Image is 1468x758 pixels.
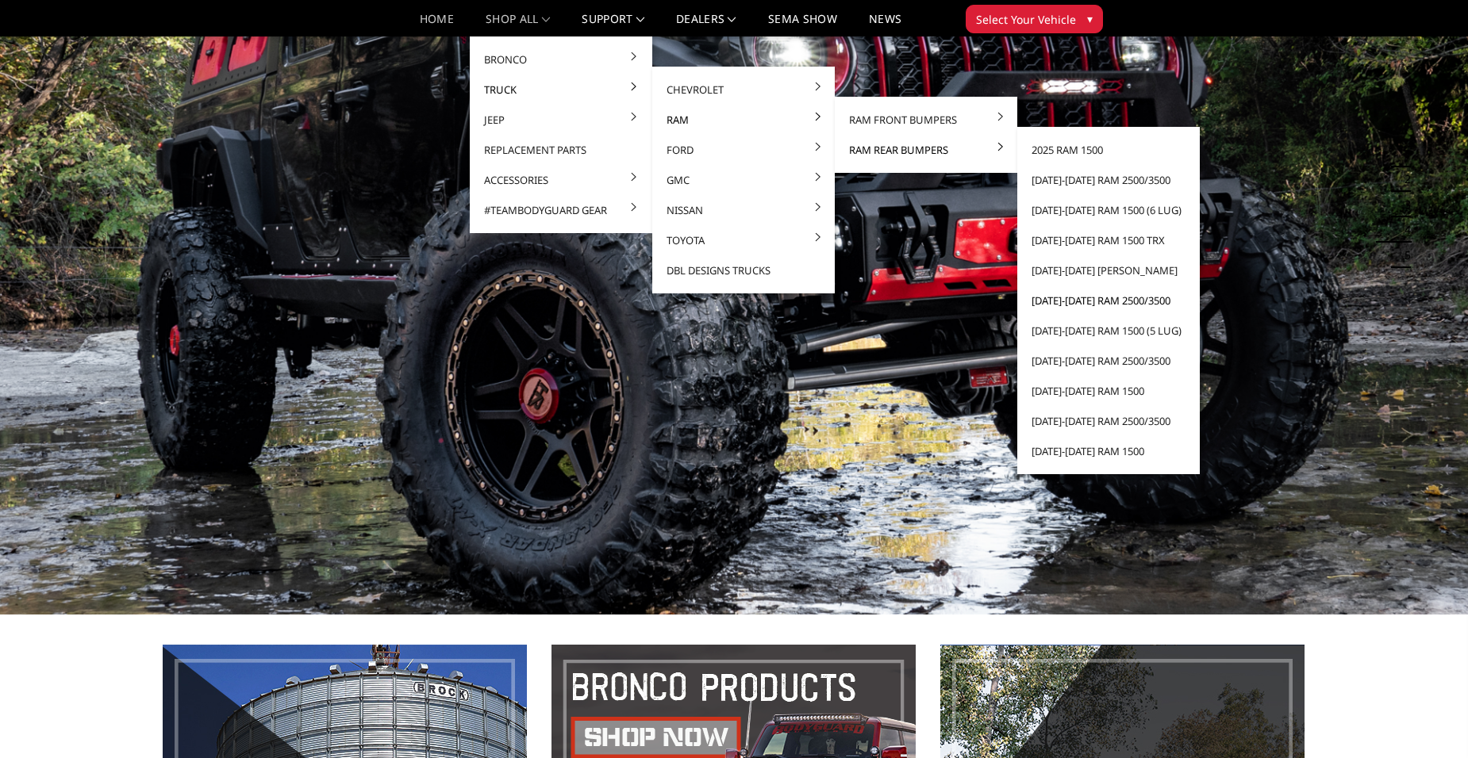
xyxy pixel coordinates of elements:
a: Bronco [476,44,646,75]
button: 5 of 5 [1395,243,1411,268]
a: Truck [476,75,646,105]
a: 2025 Ram 1500 [1024,135,1193,165]
span: ▾ [1087,10,1093,27]
a: News [869,13,901,36]
a: Support [582,13,644,36]
span: Select Your Vehicle [976,11,1076,28]
a: [DATE]-[DATE] Ram 2500/3500 [1024,406,1193,436]
a: [DATE]-[DATE] Ram 1500 (6 lug) [1024,195,1193,225]
a: Accessories [476,165,646,195]
a: #TeamBodyguard Gear [476,195,646,225]
a: [DATE]-[DATE] Ram 2500/3500 [1024,346,1193,376]
a: Ford [659,135,828,165]
a: [DATE]-[DATE] Ram 1500 [1024,436,1193,466]
a: Replacement Parts [476,135,646,165]
a: Jeep [476,105,646,135]
a: [DATE]-[DATE] Ram 1500 [1024,376,1193,406]
a: [DATE]-[DATE] [PERSON_NAME] [1024,255,1193,285]
button: 3 of 5 [1395,193,1411,218]
a: [DATE]-[DATE] Ram 1500 (5 lug) [1024,316,1193,346]
a: [DATE]-[DATE] Ram 2500/3500 [1024,165,1193,195]
a: [DATE]-[DATE] Ram 1500 TRX [1024,225,1193,255]
a: Chevrolet [659,75,828,105]
a: Ram Front Bumpers [841,105,1011,135]
button: 2 of 5 [1395,167,1411,193]
a: shop all [486,13,550,36]
a: GMC [659,165,828,195]
a: Ram [659,105,828,135]
button: 1 of 5 [1395,142,1411,167]
button: 4 of 5 [1395,218,1411,243]
a: SEMA Show [768,13,837,36]
a: Ram Rear Bumpers [841,135,1011,165]
a: [DATE]-[DATE] Ram 2500/3500 [1024,285,1193,316]
a: Toyota [659,225,828,255]
iframe: Chat Widget [1389,682,1468,758]
a: Home [420,13,454,36]
a: Dealers [676,13,736,36]
button: Select Your Vehicle [966,5,1103,33]
a: DBL Designs Trucks [659,255,828,285]
a: Nissan [659,195,828,225]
